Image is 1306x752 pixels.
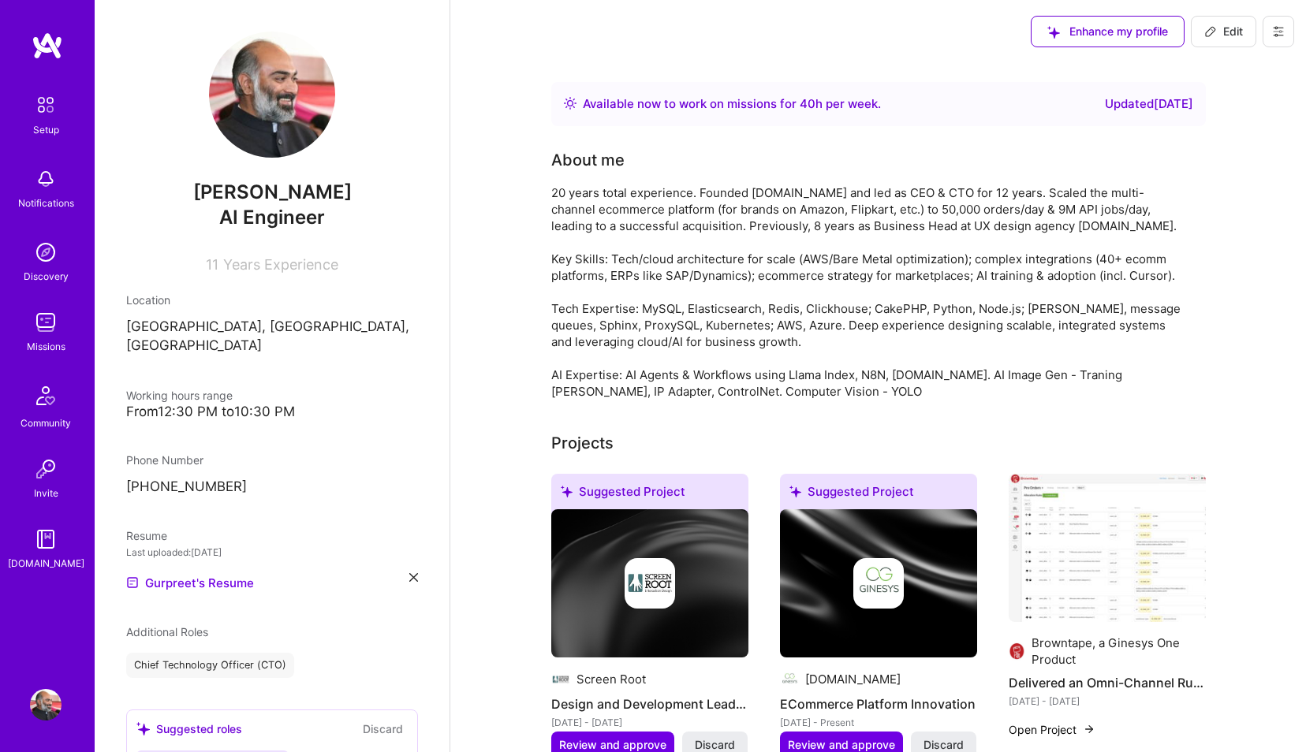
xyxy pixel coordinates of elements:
span: Years Experience [223,256,338,273]
button: Open Project [1009,721,1095,738]
img: logo [32,32,63,60]
span: [PERSON_NAME] [126,181,418,204]
div: Chief Technology Officer (CTO) [126,653,294,678]
div: Setup [33,121,59,138]
img: Company logo [625,558,675,609]
div: About me [551,148,625,172]
div: Suggested Project [780,474,977,516]
img: arrow-right [1083,723,1095,735]
span: Phone Number [126,453,203,467]
img: Company logo [1009,642,1025,661]
div: Community [21,415,71,431]
div: Screen Root [577,671,646,687]
img: Resume [126,576,139,589]
img: teamwork [30,307,62,338]
span: Resume [126,529,167,542]
i: icon SuggestedTeams [561,486,573,497]
p: [PHONE_NUMBER] [126,478,418,497]
i: icon Close [409,573,418,582]
img: Company logo [551,670,570,689]
img: Company logo [780,670,799,689]
img: setup [29,88,62,121]
span: AI Engineer [219,206,325,229]
div: Updated [DATE] [1105,95,1193,114]
img: bell [30,163,62,195]
button: Edit [1191,16,1256,47]
div: Projects [551,431,614,455]
span: 40 [800,96,815,111]
img: cover [551,509,748,657]
img: discovery [30,236,62,268]
img: guide book [30,523,62,555]
span: Edit [1204,24,1243,39]
span: Additional Roles [126,625,208,638]
div: Discovery [24,268,69,285]
div: Suggested roles [136,720,242,737]
img: Delivered an Omni-Channel Rule Engine [1009,474,1206,622]
h4: Design and Development Leadership [551,694,748,714]
div: Browntape, a Ginesys One Product [1032,635,1206,668]
div: From 12:30 PM to 10:30 PM [126,404,418,420]
div: Tell us a little about yourself [551,148,625,172]
div: Notifications [18,195,74,211]
a: Gurpreet's Resume [126,573,254,592]
span: 11 [206,256,218,273]
div: Missions [27,338,65,355]
img: Invite [30,453,62,485]
span: Working hours range [126,389,233,402]
a: User Avatar [26,689,65,720]
div: Last uploaded: [DATE] [126,544,418,560]
img: cover [780,509,977,657]
div: Suggested Project [551,474,748,516]
h4: Delivered an Omni-Channel Rule Engine [1009,672,1206,693]
img: User Avatar [30,689,62,720]
div: Location [126,292,418,308]
img: User Avatar [209,32,335,158]
i: icon SuggestedTeams [789,486,801,497]
div: [DATE] - [DATE] [551,714,748,731]
div: [DATE] - Present [780,714,977,731]
img: Availability [564,97,577,110]
img: Company logo [853,558,904,609]
div: [DOMAIN_NAME] [8,555,84,571]
div: Available now to work on missions for h per week . [583,95,881,114]
img: Community [27,377,65,415]
button: Discard [358,720,408,738]
p: [GEOGRAPHIC_DATA], [GEOGRAPHIC_DATA], [GEOGRAPHIC_DATA] [126,318,418,356]
div: [DOMAIN_NAME] [805,671,901,687]
h4: ECommerce Platform Innovation [780,694,977,714]
div: Invite [34,485,58,501]
i: icon SuggestedTeams [136,722,150,735]
div: [DATE] - [DATE] [1009,693,1206,709]
div: 20 years total experience. Founded [DOMAIN_NAME] and led as CEO & CTO for 12 years. Scaled the mu... [551,184,1182,400]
